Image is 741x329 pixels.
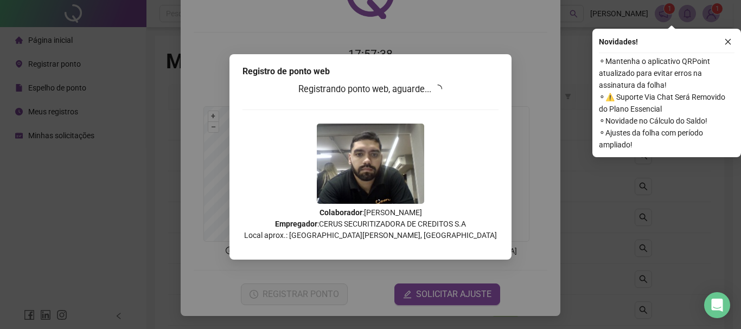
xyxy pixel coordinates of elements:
[317,124,424,204] img: 2Q==
[599,127,734,151] span: ⚬ Ajustes da folha com período ampliado!
[275,220,317,228] strong: Empregador
[599,91,734,115] span: ⚬ ⚠️ Suporte Via Chat Será Removido do Plano Essencial
[599,36,638,48] span: Novidades !
[433,84,443,94] span: loading
[599,115,734,127] span: ⚬ Novidade no Cálculo do Saldo!
[242,207,499,241] p: : [PERSON_NAME] : CERUS SECURITIZADORA DE CREDITOS S.A Local aprox.: [GEOGRAPHIC_DATA][PERSON_NAM...
[704,292,730,318] div: Open Intercom Messenger
[320,208,362,217] strong: Colaborador
[599,55,734,91] span: ⚬ Mantenha o aplicativo QRPoint atualizado para evitar erros na assinatura da folha!
[242,65,499,78] div: Registro de ponto web
[724,38,732,46] span: close
[242,82,499,96] h3: Registrando ponto web, aguarde...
